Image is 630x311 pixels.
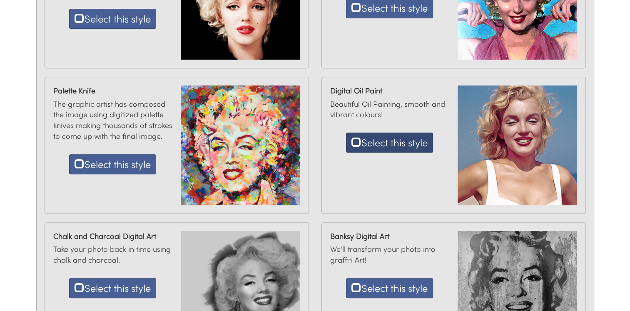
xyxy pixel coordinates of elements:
strong: Digital Oil Paint [330,85,450,96]
img: mono canvas [181,85,300,205]
strong: Banksy Digital Art [330,231,450,242]
button: Select this style [346,133,433,153]
img: mono canvas [458,85,577,205]
div: We'll transform your photo into graffiti Art! [326,227,454,302]
div: The graphic artist has composed the image using digitized palette knives making thousands of stro... [49,81,177,178]
button: Select this style [346,278,433,298]
button: Select this style [69,9,156,29]
strong: Chalk and Charcoal Digital Art [53,231,173,242]
div: Beautiful Oil Painting, smooth and vibrant colours! [326,81,454,157]
div: Take your photo back in time using chalk and charcoal. [49,227,177,302]
strong: Palette Knife [53,85,173,96]
button: Select this style [69,154,156,174]
button: Select this style [69,278,156,298]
